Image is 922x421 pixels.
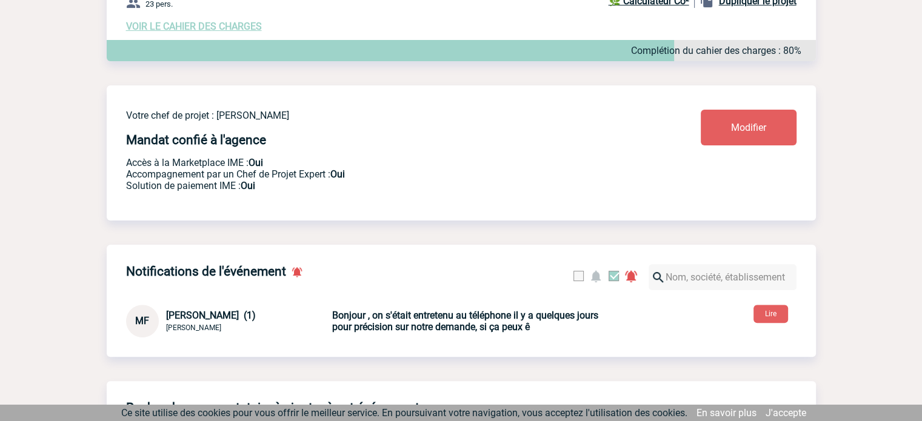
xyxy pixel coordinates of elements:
[126,133,266,147] h4: Mandat confié à l'agence
[241,180,255,191] b: Oui
[126,315,617,327] a: MF [PERSON_NAME] (1) [PERSON_NAME] Bonjour , on s'était entretenu au téléphone il y a quelques jo...
[697,407,757,419] a: En savoir plus
[731,122,766,133] span: Modifier
[126,305,330,337] div: Conversation privée : Client - Agence
[126,168,629,180] p: Prestation payante
[744,307,798,319] a: Lire
[330,168,345,180] b: Oui
[135,315,149,327] span: MF
[126,110,629,121] p: Votre chef de projet : [PERSON_NAME]
[121,407,687,419] span: Ce site utilise des cookies pour vous offrir le meilleur service. En poursuivant votre navigation...
[126,180,629,191] p: Conformité aux process achat client, Prise en charge de la facturation, Mutualisation de plusieur...
[126,400,419,415] h4: Rechercher un prestataire à ajouter à cet événement
[332,310,598,333] b: Bonjour , on s'était entretenu au téléphone il y a quelques jours pour précision sur notre demand...
[249,157,263,168] b: Oui
[166,323,221,332] span: [PERSON_NAME]
[166,310,256,321] span: [PERSON_NAME] (1)
[126,264,286,279] h4: Notifications de l'événement
[126,157,629,168] p: Accès à la Marketplace IME :
[126,21,262,32] a: VOIR LE CAHIER DES CHARGES
[766,407,806,419] a: J'accepte
[753,305,788,323] button: Lire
